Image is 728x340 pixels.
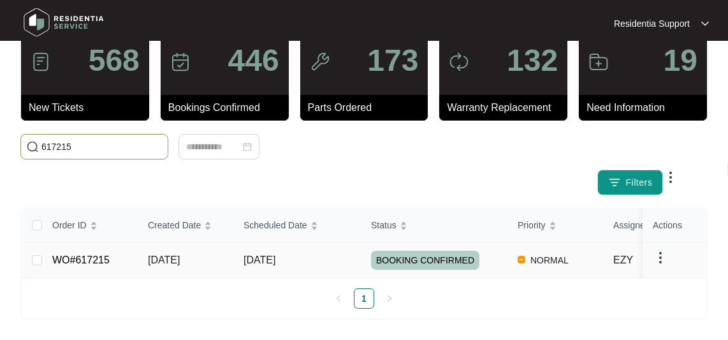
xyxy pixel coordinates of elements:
img: icon [310,52,330,72]
span: [DATE] [244,255,275,265]
img: icon [449,52,469,72]
th: Actions [643,209,706,242]
img: dropdown arrow [653,250,668,265]
p: Need Information [586,100,707,115]
p: 173 [367,45,418,76]
p: New Tickets [29,100,149,115]
span: BOOKING CONFIRMED [371,251,479,270]
li: 1 [354,288,374,309]
img: dropdown arrow [701,20,709,27]
p: 568 [89,45,140,76]
span: right [386,295,393,302]
a: WO#617215 [52,255,110,265]
img: search-icon [26,140,39,153]
span: Priority [518,218,546,232]
th: Order ID [42,209,138,242]
span: Order ID [52,218,87,232]
p: Warranty Replacement [447,100,567,115]
img: residentia service logo [19,3,108,41]
p: 132 [507,45,558,76]
img: Vercel Logo [518,256,525,263]
p: 19 [664,45,697,76]
img: icon [170,52,191,72]
img: icon [588,52,609,72]
p: 446 [228,45,279,76]
a: 1 [354,289,374,308]
span: left [335,295,342,302]
img: dropdown arrow [663,170,678,185]
p: Residentia Support [614,17,690,30]
th: Priority [507,209,603,242]
li: Next Page [379,288,400,309]
span: Assignee [613,218,650,232]
th: Created Date [138,209,233,242]
p: Parts Ordered [308,100,428,115]
span: Filters [626,176,653,189]
button: filter iconFilters [597,170,664,195]
li: Previous Page [328,288,349,309]
span: [DATE] [148,255,180,265]
input: Search by Order Id, Assignee Name, Customer Name, Brand and Model [41,140,163,154]
th: Status [361,209,507,242]
span: Status [371,218,397,232]
p: Bookings Confirmed [168,100,289,115]
th: Scheduled Date [233,209,361,242]
span: Created Date [148,218,201,232]
img: icon [31,52,51,72]
img: filter icon [608,176,621,189]
span: Scheduled Date [244,218,307,232]
button: left [328,288,349,309]
button: right [379,288,400,309]
span: NORMAL [525,253,574,268]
